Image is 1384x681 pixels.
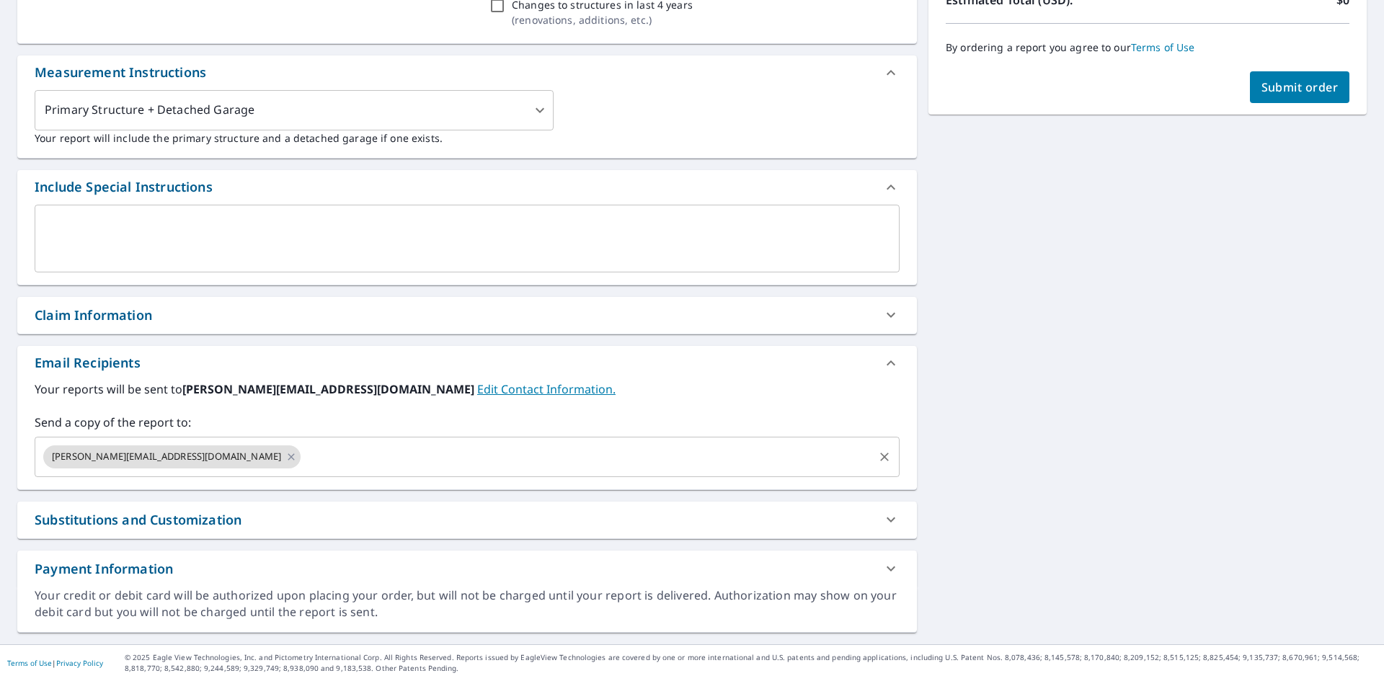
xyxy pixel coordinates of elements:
[477,381,616,397] a: EditContactInfo
[946,41,1349,54] p: By ordering a report you agree to our
[17,502,917,538] div: Substitutions and Customization
[35,63,206,82] div: Measurement Instructions
[17,170,917,205] div: Include Special Instructions
[1261,79,1339,95] span: Submit order
[35,380,900,398] label: Your reports will be sent to
[35,90,554,130] div: Primary Structure + Detached Garage
[182,381,477,397] b: [PERSON_NAME][EMAIL_ADDRESS][DOMAIN_NAME]
[35,559,173,579] div: Payment Information
[35,353,141,373] div: Email Recipients
[56,658,103,668] a: Privacy Policy
[17,297,917,334] div: Claim Information
[43,445,301,468] div: [PERSON_NAME][EMAIL_ADDRESS][DOMAIN_NAME]
[43,450,290,463] span: [PERSON_NAME][EMAIL_ADDRESS][DOMAIN_NAME]
[35,510,241,530] div: Substitutions and Customization
[17,551,917,587] div: Payment Information
[512,12,693,27] p: ( renovations, additions, etc. )
[125,652,1377,674] p: © 2025 Eagle View Technologies, Inc. and Pictometry International Corp. All Rights Reserved. Repo...
[35,130,900,146] p: Your report will include the primary structure and a detached garage if one exists.
[35,306,152,325] div: Claim Information
[17,55,917,90] div: Measurement Instructions
[7,658,52,668] a: Terms of Use
[17,346,917,380] div: Email Recipients
[35,177,213,197] div: Include Special Instructions
[874,447,895,467] button: Clear
[35,414,900,431] label: Send a copy of the report to:
[1131,40,1195,54] a: Terms of Use
[35,587,900,620] div: Your credit or debit card will be authorized upon placing your order, but will not be charged unt...
[1250,71,1350,103] button: Submit order
[7,659,103,667] p: |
